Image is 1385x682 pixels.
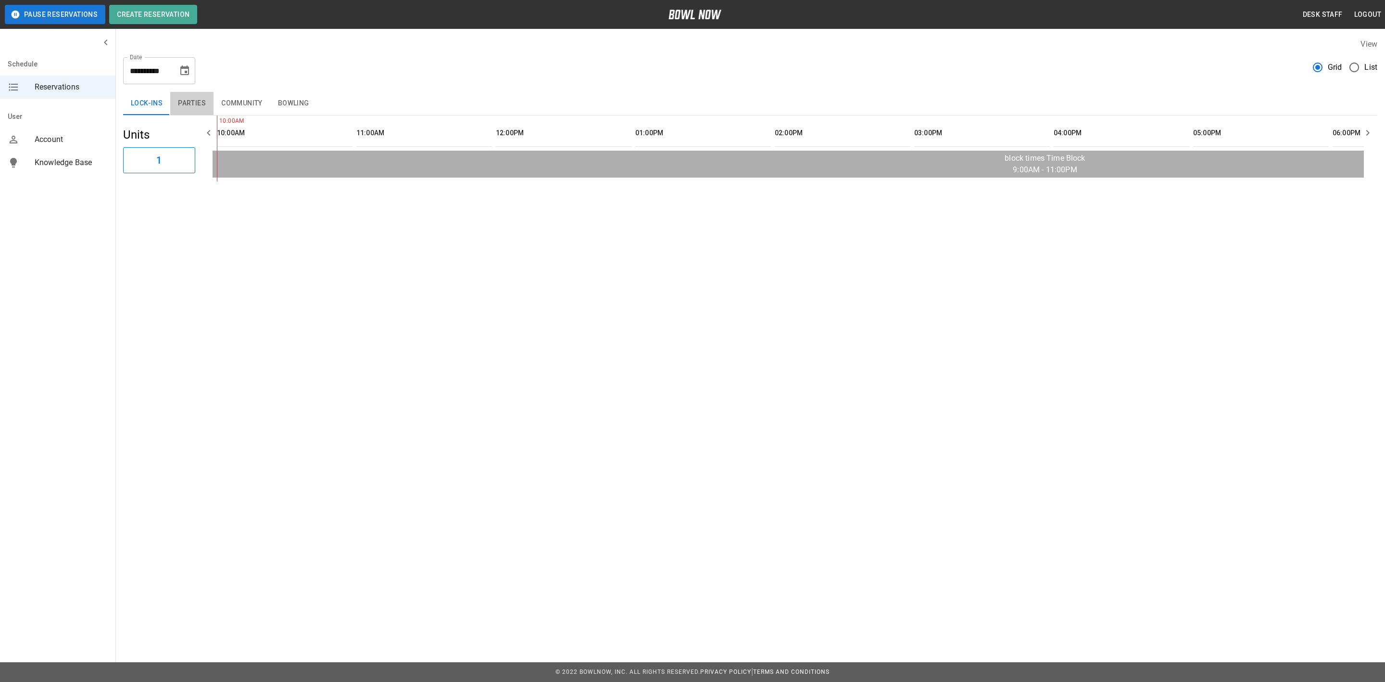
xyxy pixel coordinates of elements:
label: View [1360,39,1377,49]
span: Reservations [35,81,108,93]
span: Knowledge Base [35,157,108,168]
button: 1 [123,147,195,173]
button: Bowling [270,92,317,115]
span: Account [35,134,108,145]
span: 10:00AM [217,116,219,126]
span: List [1364,62,1377,73]
th: 11:00AM [356,119,492,147]
h6: 1 [156,153,162,168]
h5: Units [123,127,195,142]
span: Grid [1328,62,1342,73]
a: Privacy Policy [700,669,751,675]
button: Pause Reservations [5,5,105,24]
a: Terms and Conditions [753,669,830,675]
button: Parties [170,92,214,115]
div: inventory tabs [123,92,1377,115]
span: © 2022 BowlNow, Inc. All Rights Reserved. [555,669,700,675]
button: Logout [1350,6,1385,24]
button: Create Reservation [109,5,197,24]
th: 12:00PM [496,119,631,147]
button: Desk Staff [1299,6,1347,24]
button: Lock-ins [123,92,170,115]
button: Community [214,92,270,115]
button: Choose date, selected date is Aug 28, 2025 [175,61,194,80]
th: 10:00AM [217,119,353,147]
img: logo [668,10,721,19]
